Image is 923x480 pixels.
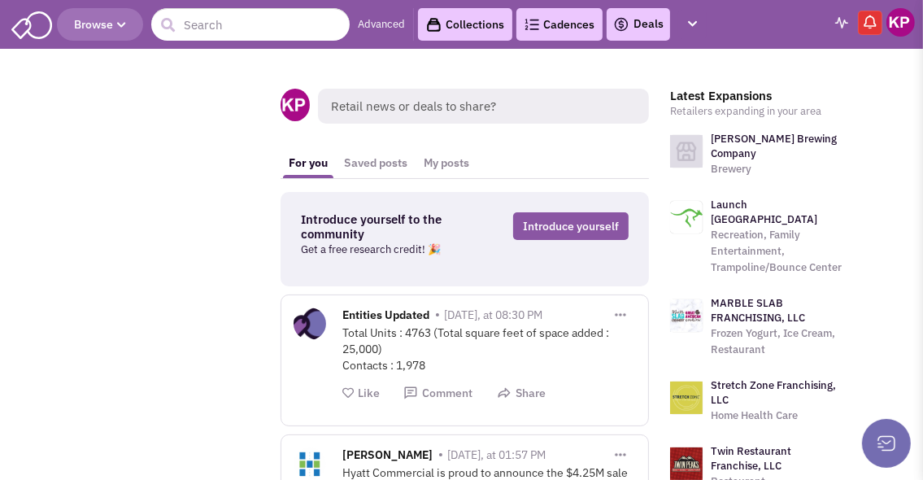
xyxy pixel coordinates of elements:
input: Search [151,8,350,41]
a: [PERSON_NAME] Brewing Company [711,132,837,160]
p: Recreation, Family Entertainment, Trampoline/Bounce Center [711,227,844,276]
span: Browse [74,17,126,32]
h3: Introduce yourself to the community [301,212,483,242]
button: Browse [57,8,143,41]
img: Cadences_logo.png [525,19,539,30]
img: logo [670,382,703,414]
a: Collections [418,8,512,41]
a: For you [281,148,336,178]
button: Share [497,386,546,401]
span: [DATE], at 08:30 PM [444,308,542,322]
img: icon-deals.svg [613,15,629,34]
img: logo [670,201,703,233]
h3: Latest Expansions [670,89,844,103]
a: Stretch Zone Franchising, LLC [711,378,836,407]
span: [PERSON_NAME] [342,447,433,466]
button: Like [342,386,380,401]
a: Cadences [516,8,603,41]
p: Retailers expanding in your area [670,103,844,120]
img: logo [670,299,703,332]
img: icon-collection-lavender-black.svg [426,17,442,33]
span: Like [358,386,380,400]
a: Twin Restaurant Franchise, LLC [711,444,791,473]
a: Saved posts [336,148,416,178]
a: Advanced [358,17,405,33]
p: Home Health Care [711,408,844,424]
p: Frozen Yogurt, Ice Cream, Restaurant [711,325,844,358]
img: SmartAdmin [11,8,52,39]
span: Retail news or deals to share? [318,89,649,124]
p: Brewery [711,161,844,177]
span: Entities Updated [342,308,429,326]
a: Deals [613,15,664,34]
button: Comment [403,386,472,401]
span: [DATE], at 01:57 PM [447,447,546,462]
a: Introduce yourself [513,212,629,240]
img: Keypoint Partners [886,8,915,37]
a: MARBLE SLAB FRANCHISING, LLC [711,296,805,325]
img: logo [670,135,703,168]
img: logo [670,447,703,480]
a: Launch [GEOGRAPHIC_DATA] [711,198,817,226]
a: My posts [416,148,477,178]
p: Get a free research credit! 🎉 [301,242,483,258]
div: Total Units : 4763 (Total square feet of space added : 25,000) Contacts : 1,978 [342,325,636,373]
